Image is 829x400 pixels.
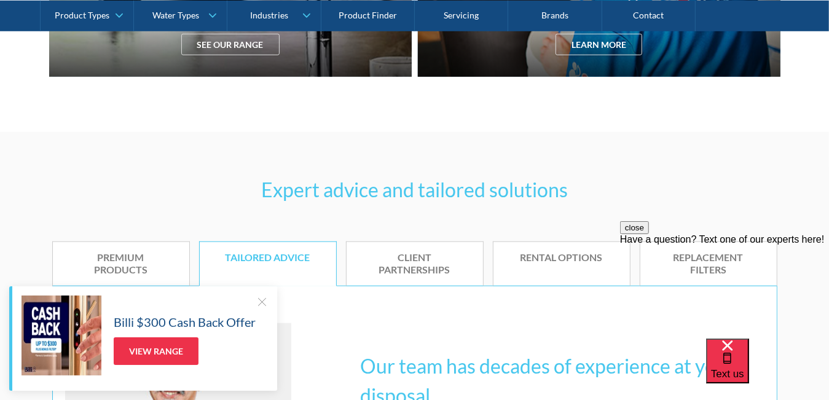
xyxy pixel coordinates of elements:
[55,10,109,20] div: Product Types
[218,251,318,264] div: Tailored advice
[114,313,256,331] h5: Billi $300 Cash Back Offer
[620,221,829,354] iframe: podium webchat widget prompt
[365,251,465,277] div: Client partnerships
[556,34,642,55] div: Learn more
[706,339,829,400] iframe: podium webchat widget bubble
[512,251,611,264] div: Rental options
[152,10,199,20] div: Water Types
[22,296,101,375] img: Billi $300 Cash Back Offer
[114,337,198,365] a: View Range
[71,251,171,277] div: Premium products
[181,34,280,55] div: See our range
[250,10,288,20] div: Industries
[52,175,777,205] h3: Expert advice and tailored solutions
